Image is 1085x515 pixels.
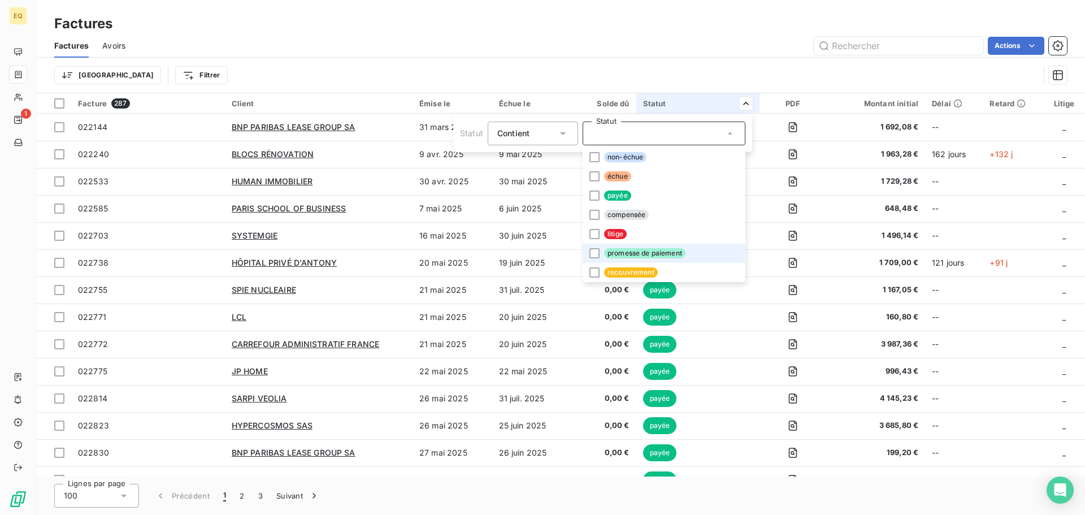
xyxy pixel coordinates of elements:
span: Statut [460,128,483,138]
span: non-échue [604,152,646,162]
span: litige [604,229,627,239]
span: Contient [497,128,530,138]
span: payée [604,191,631,201]
span: compensée [604,210,649,220]
span: recouvrement [604,267,658,278]
span: promesse de paiement [604,248,685,258]
span: échue [604,171,631,181]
